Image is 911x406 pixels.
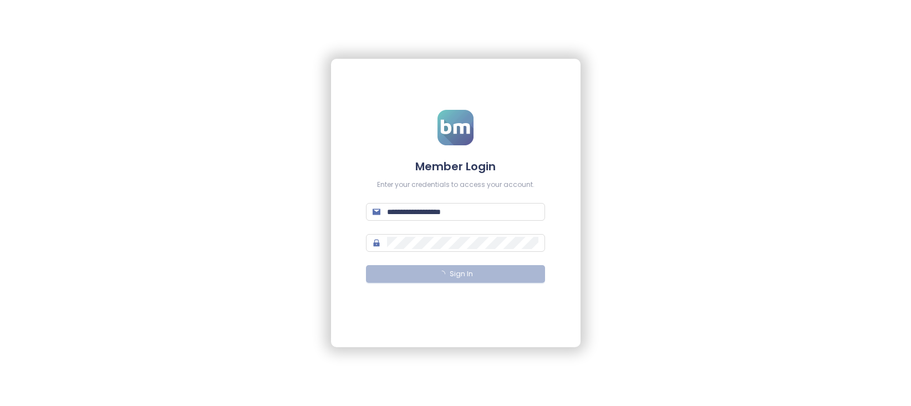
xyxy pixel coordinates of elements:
h4: Member Login [366,159,545,174]
div: Enter your credentials to access your account. [366,180,545,190]
span: lock [373,239,380,247]
span: loading [437,269,446,278]
button: Sign In [366,265,545,283]
span: Sign In [450,269,473,280]
img: logo [437,110,474,145]
span: mail [373,208,380,216]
